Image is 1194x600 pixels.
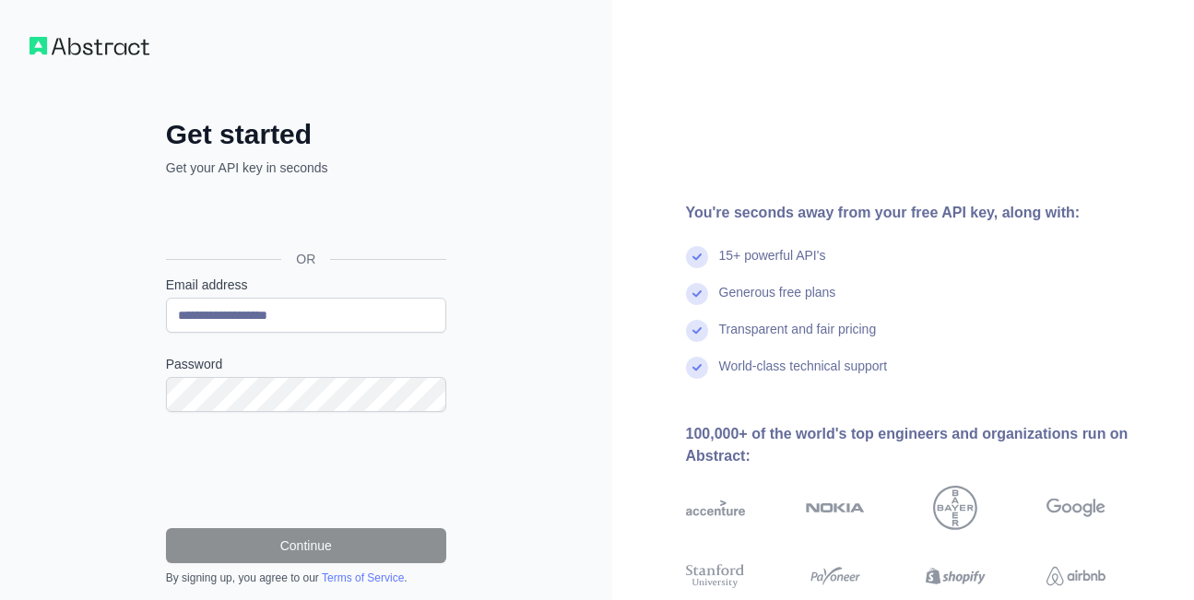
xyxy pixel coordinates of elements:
div: 15+ powerful API's [719,246,826,283]
img: nokia [806,486,865,530]
h2: Get started [166,118,446,151]
img: payoneer [806,561,865,591]
div: World-class technical support [719,357,888,394]
iframe: reCAPTCHA [166,434,446,506]
div: Generous free plans [719,283,836,320]
img: shopify [926,561,985,591]
iframe: Sign in with Google Button [157,197,452,238]
img: google [1046,486,1105,530]
label: Password [166,355,446,373]
img: stanford university [686,561,745,591]
img: check mark [686,357,708,379]
img: airbnb [1046,561,1105,591]
span: OR [281,250,330,268]
div: By signing up, you agree to our . [166,571,446,585]
img: check mark [686,246,708,268]
p: Get your API key in seconds [166,159,446,177]
img: check mark [686,283,708,305]
a: Terms of Service [322,571,404,584]
div: Transparent and fair pricing [719,320,877,357]
div: Sign in with Google. Opens in new tab [166,197,443,238]
img: bayer [933,486,977,530]
img: check mark [686,320,708,342]
img: Workflow [30,37,149,55]
div: You're seconds away from your free API key, along with: [686,202,1165,224]
img: accenture [686,486,745,530]
label: Email address [166,276,446,294]
button: Continue [166,528,446,563]
div: 100,000+ of the world's top engineers and organizations run on Abstract: [686,423,1165,467]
